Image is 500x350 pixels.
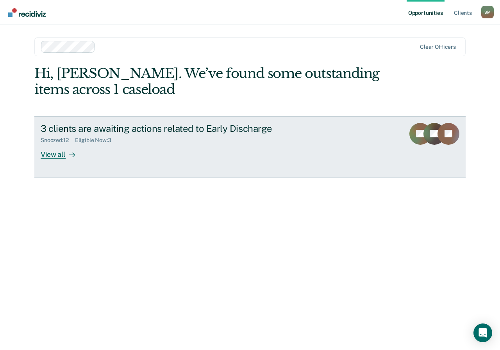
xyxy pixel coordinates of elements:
div: View all [41,144,84,159]
div: Open Intercom Messenger [473,323,492,342]
button: Profile dropdown button [481,6,494,18]
div: Snoozed : 12 [41,137,75,144]
div: Eligible Now : 3 [75,137,118,144]
div: Clear officers [420,44,456,50]
div: S M [481,6,494,18]
div: Hi, [PERSON_NAME]. We’ve found some outstanding items across 1 caseload [34,66,379,98]
img: Recidiviz [8,8,46,17]
div: 3 clients are awaiting actions related to Early Discharge [41,123,315,134]
a: 3 clients are awaiting actions related to Early DischargeSnoozed:12Eligible Now:3View all [34,116,466,178]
